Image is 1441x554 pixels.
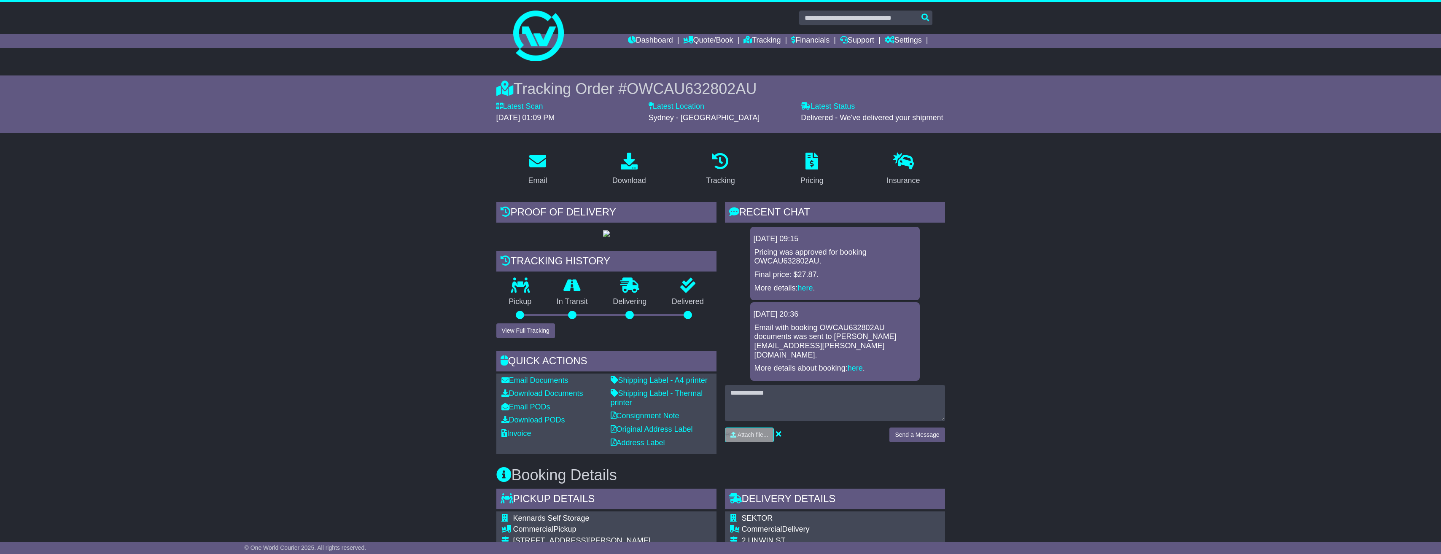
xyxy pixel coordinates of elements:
p: Pickup [496,297,544,307]
div: [STREET_ADDRESS][PERSON_NAME] [513,536,711,546]
span: © One World Courier 2025. All rights reserved. [245,544,366,551]
span: Commercial [513,525,554,533]
a: Shipping Label - Thermal printer [611,389,703,407]
a: here [798,284,813,292]
div: Proof of Delivery [496,202,716,225]
p: Delivered [659,297,716,307]
p: More details about booking: . [754,364,916,373]
span: Sydney - [GEOGRAPHIC_DATA] [649,113,760,122]
div: Delivery Details [725,489,945,511]
div: RECENT CHAT [725,202,945,225]
div: [DATE] 20:36 [754,310,916,319]
span: Delivered - We've delivered your shipment [801,113,943,122]
div: Delivery [742,525,904,534]
span: OWCAU632802AU [627,80,757,97]
button: View Full Tracking [496,323,555,338]
div: Insurance [887,175,920,186]
span: Commercial [742,525,782,533]
a: Tracking [700,150,740,189]
p: Final price: $27.87. [754,270,916,280]
p: Email with booking OWCAU632802AU documents was sent to [PERSON_NAME][EMAIL_ADDRESS][PERSON_NAME][... [754,323,916,360]
a: Pricing [795,150,829,189]
div: Email [528,175,547,186]
label: Latest Location [649,102,704,111]
div: Download [612,175,646,186]
a: Download [607,150,652,189]
div: Tracking history [496,251,716,274]
span: SEKTOR [742,514,773,522]
h3: Booking Details [496,467,945,484]
span: Kennards Self Storage [513,514,590,522]
div: Tracking [706,175,735,186]
a: Dashboard [628,34,673,48]
a: Invoice [501,429,531,438]
a: Download Documents [501,389,583,398]
label: Latest Scan [496,102,543,111]
div: Pickup Details [496,489,716,511]
div: Quick Actions [496,351,716,374]
button: Send a Message [889,428,945,442]
div: Tracking Order # [496,80,945,98]
img: GetPodImage [603,230,610,237]
p: Delivering [601,297,660,307]
p: Pricing was approved for booking OWCAU632802AU. [754,248,916,266]
a: Financials [791,34,830,48]
a: Email Documents [501,376,568,385]
a: Quote/Book [683,34,733,48]
span: [DATE] 01:09 PM [496,113,555,122]
a: Address Label [611,438,665,447]
a: here [848,364,863,372]
div: 2 UNWIN ST [742,536,904,546]
div: Pickup [513,525,711,534]
a: Email PODs [501,403,550,411]
p: In Transit [544,297,601,307]
a: Insurance [881,150,926,189]
p: More details: . [754,284,916,293]
a: Email [523,150,552,189]
a: Shipping Label - A4 printer [611,376,708,385]
a: Download PODs [501,416,565,424]
a: Settings [885,34,922,48]
a: Tracking [743,34,781,48]
label: Latest Status [801,102,855,111]
a: Support [840,34,874,48]
div: [DATE] 09:15 [754,234,916,244]
a: Consignment Note [611,411,679,420]
a: Original Address Label [611,425,693,433]
div: Pricing [800,175,824,186]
